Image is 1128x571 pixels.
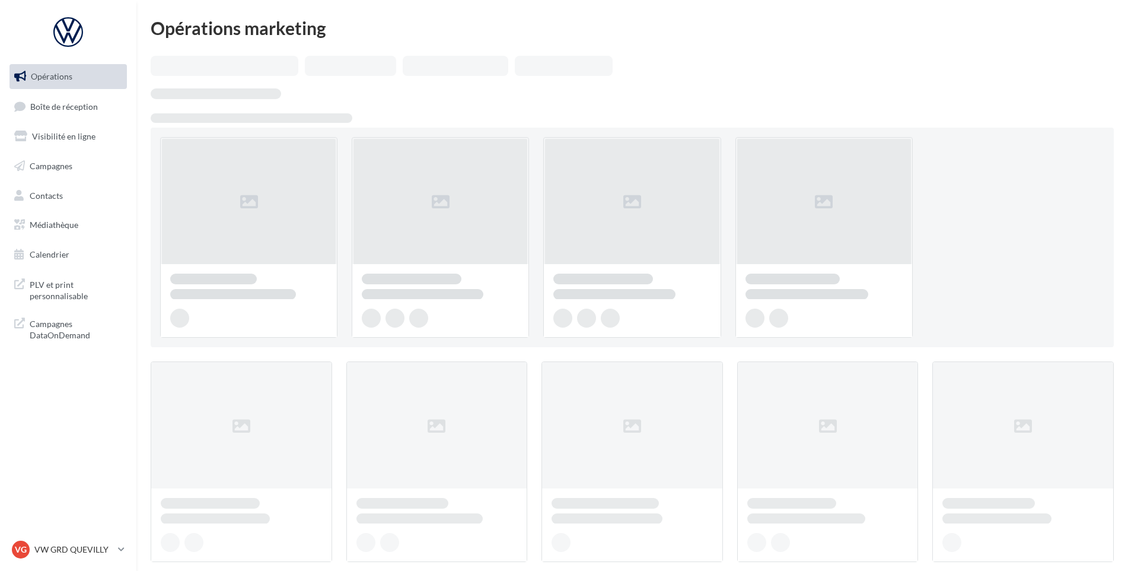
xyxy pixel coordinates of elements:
a: Campagnes [7,154,129,179]
a: Calendrier [7,242,129,267]
span: Boîte de réception [30,101,98,111]
span: Contacts [30,190,63,200]
a: Contacts [7,183,129,208]
a: Visibilité en ligne [7,124,129,149]
a: PLV et print personnalisable [7,272,129,307]
span: VG [15,544,27,556]
a: VG VW GRD QUEVILLY [9,538,127,561]
span: Visibilité en ligne [32,131,95,141]
a: Campagnes DataOnDemand [7,311,129,346]
span: Opérations [31,71,72,81]
span: Calendrier [30,249,69,259]
span: Campagnes [30,161,72,171]
a: Boîte de réception [7,94,129,119]
div: Opérations marketing [151,19,1114,37]
p: VW GRD QUEVILLY [34,544,113,556]
span: Campagnes DataOnDemand [30,316,122,341]
span: Médiathèque [30,220,78,230]
a: Médiathèque [7,212,129,237]
a: Opérations [7,64,129,89]
span: PLV et print personnalisable [30,277,122,302]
